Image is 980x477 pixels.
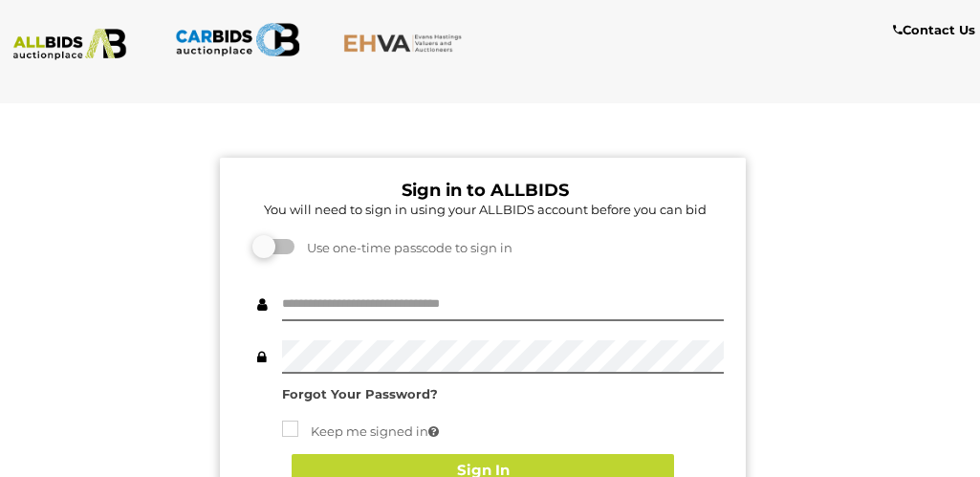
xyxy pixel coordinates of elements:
[343,33,468,53] img: EHVA.com.au
[247,203,724,216] h5: You will need to sign in using your ALLBIDS account before you can bid
[297,240,512,255] span: Use one-time passcode to sign in
[175,19,300,60] img: CARBIDS.com.au
[282,421,439,443] label: Keep me signed in
[282,386,438,401] a: Forgot Your Password?
[402,180,569,201] b: Sign in to ALLBIDS
[7,29,132,60] img: ALLBIDS.com.au
[893,19,980,41] a: Contact Us
[893,22,975,37] b: Contact Us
